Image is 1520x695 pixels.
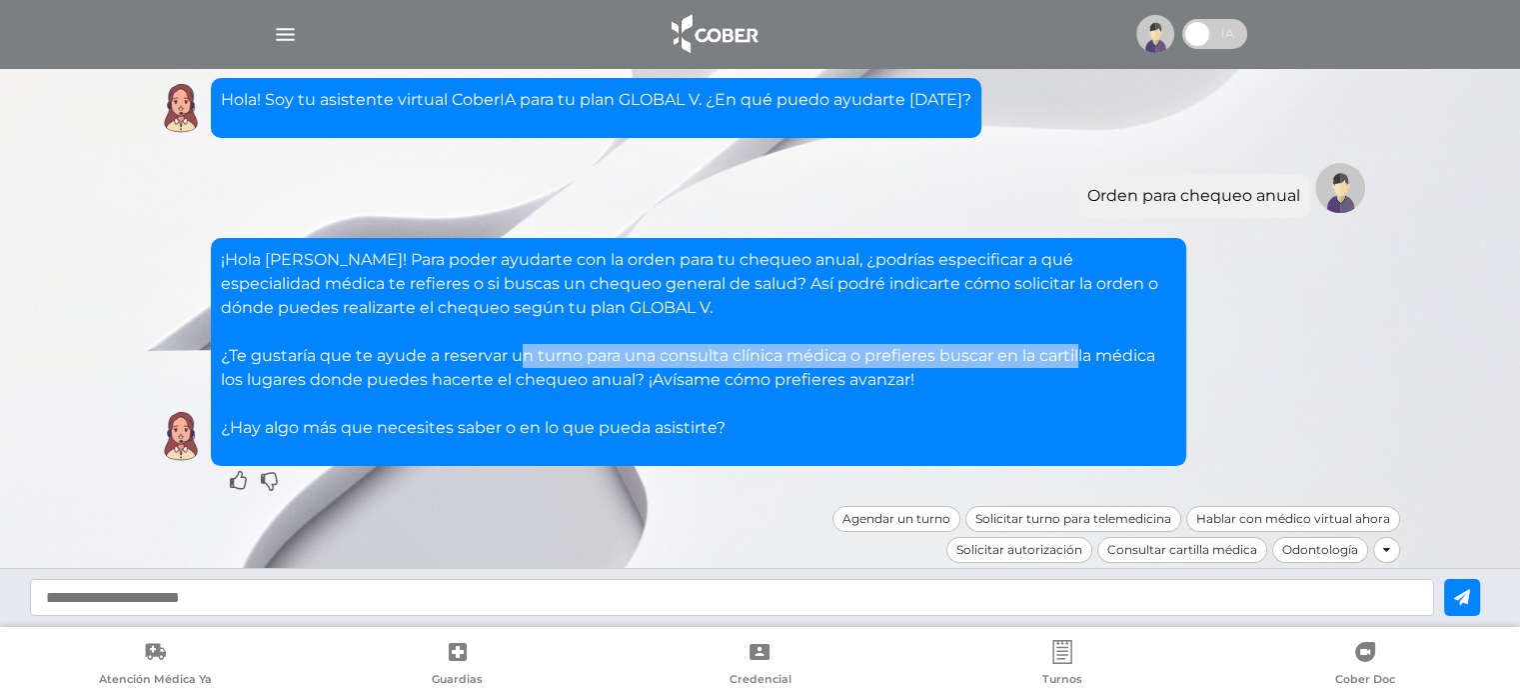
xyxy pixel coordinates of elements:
span: Atención Médica Ya [99,672,212,690]
img: Cober IA [156,83,206,133]
img: profile-placeholder.svg [1136,15,1174,53]
img: Tu imagen [1315,163,1365,213]
div: Solicitar turno para telemedicina [965,506,1181,532]
a: Atención Médica Ya [4,640,307,691]
p: Hola! Soy tu asistente virtual CoberIA para tu plan GLOBAL V. ¿En qué puedo ayudarte [DATE]? [221,88,971,112]
p: ¡Hola [PERSON_NAME]! Para poder ayudarte con la orden para tu chequeo anual, ¿podrías especificar... [221,248,1176,440]
a: Credencial [609,640,911,691]
div: Consultar cartilla médica [1097,537,1267,563]
div: Solicitar autorización [946,537,1092,563]
span: Turnos [1042,672,1082,690]
div: Agendar un turno [832,506,960,532]
div: Odontología [1272,537,1368,563]
img: Cober IA [156,411,206,461]
a: Guardias [307,640,610,691]
img: logo_cober_home-white.png [661,10,765,58]
span: Credencial [729,672,790,690]
span: Cober Doc [1335,672,1395,690]
a: Turnos [911,640,1214,691]
span: Guardias [432,672,483,690]
div: Hablar con médico virtual ahora [1186,506,1400,532]
a: Cober Doc [1213,640,1516,691]
div: Orden para chequeo anual [1087,184,1300,208]
img: Cober_menu-lines-white.svg [273,22,298,47]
